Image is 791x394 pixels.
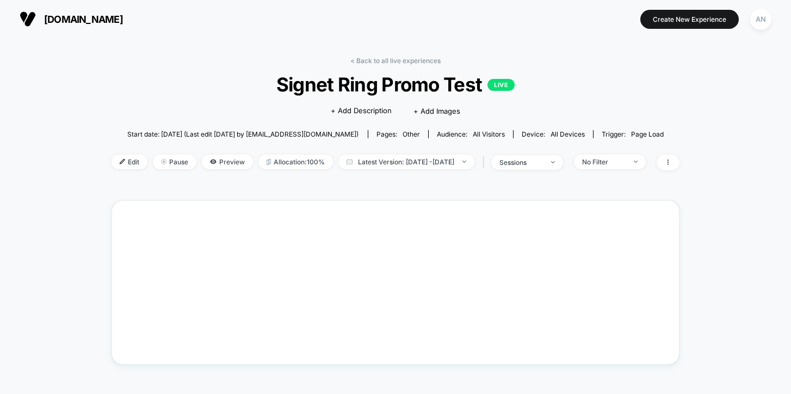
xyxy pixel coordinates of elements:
img: Visually logo [20,11,36,27]
div: AN [750,9,771,30]
p: LIVE [487,79,515,91]
span: Pause [153,155,196,169]
img: edit [120,159,125,164]
div: No Filter [582,158,626,166]
div: Trigger: [602,130,664,138]
img: rebalance [267,159,271,165]
span: [DOMAIN_NAME] [44,14,123,25]
button: [DOMAIN_NAME] [16,10,126,28]
span: all devices [551,130,585,138]
span: Device: [513,130,593,138]
button: AN [747,8,775,30]
div: Audience: [437,130,505,138]
button: Create New Experience [640,10,739,29]
span: All Visitors [473,130,505,138]
span: | [480,155,491,170]
span: Page Load [631,130,664,138]
img: end [161,159,166,164]
span: other [403,130,420,138]
a: < Back to all live experiences [350,57,441,65]
div: Pages: [376,130,420,138]
img: end [551,161,555,163]
img: calendar [347,159,353,164]
img: end [634,161,638,163]
span: Latest Version: [DATE] - [DATE] [338,155,474,169]
span: Preview [202,155,253,169]
span: Allocation: 100% [258,155,333,169]
div: sessions [499,158,543,167]
span: Signet Ring Promo Test [140,73,651,96]
span: Start date: [DATE] (Last edit [DATE] by [EMAIL_ADDRESS][DOMAIN_NAME]) [127,130,359,138]
span: Edit [112,155,147,169]
span: + Add Description [331,106,392,116]
img: end [462,161,466,163]
span: + Add Images [413,107,460,115]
